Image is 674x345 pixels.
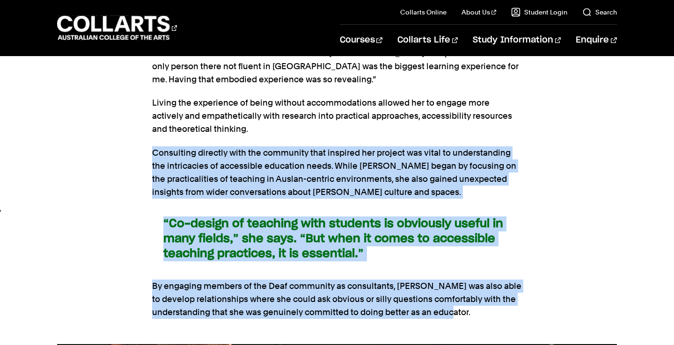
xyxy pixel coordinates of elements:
a: Collarts Online [400,7,447,17]
a: Enquire [576,25,616,56]
strong: “Co-design of teaching with students is obviously useful in many fields,” she says. “But when it ... [163,218,503,259]
div: Go to homepage [57,14,177,41]
p: Living the experience of being without accommodations allowed her to engage more actively and emp... [152,96,522,136]
a: About Us [462,7,496,17]
p: “The first time I was in a rehearsal without an [DEMOGRAPHIC_DATA] interpreter and I was the only... [152,47,522,86]
p: By engaging members of the Deaf community as consultants, [PERSON_NAME] was also able to develop ... [152,280,522,319]
a: Courses [340,25,382,56]
p: Consulting directly with the community that inspired her project was vital to understanding the i... [152,146,522,199]
a: Search [582,7,617,17]
a: Collarts Life [397,25,458,56]
a: Study Information [473,25,561,56]
a: Student Login [511,7,567,17]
